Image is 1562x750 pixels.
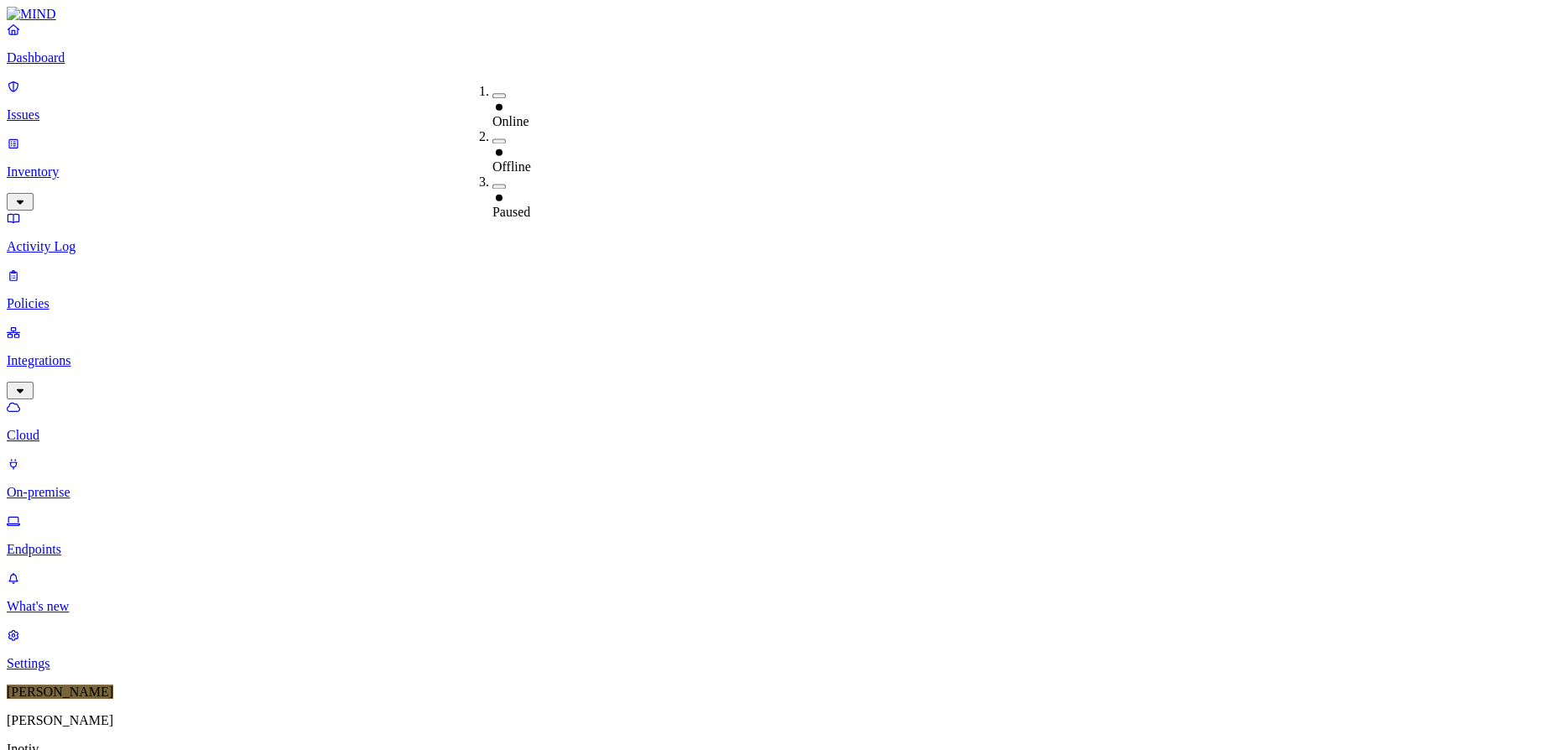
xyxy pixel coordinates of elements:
p: Endpoints [7,542,1555,557]
p: What's new [7,599,1555,614]
a: Cloud [7,399,1555,443]
p: On-premise [7,485,1555,500]
p: Integrations [7,353,1555,368]
p: Cloud [7,428,1555,443]
img: MIND [7,7,56,22]
p: Inventory [7,164,1555,180]
a: On-premise [7,456,1555,500]
p: Dashboard [7,50,1555,65]
a: Dashboard [7,22,1555,65]
a: Integrations [7,325,1555,397]
p: Settings [7,656,1555,671]
a: Issues [7,79,1555,122]
a: Endpoints [7,513,1555,557]
a: Settings [7,628,1555,671]
p: Policies [7,296,1555,311]
a: Activity Log [7,211,1555,254]
span: [PERSON_NAME] [7,685,113,699]
a: What's new [7,570,1555,614]
p: [PERSON_NAME] [7,713,1555,728]
a: Inventory [7,136,1555,208]
a: MIND [7,7,1555,22]
p: Activity Log [7,239,1555,254]
p: Issues [7,107,1555,122]
a: Policies [7,268,1555,311]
